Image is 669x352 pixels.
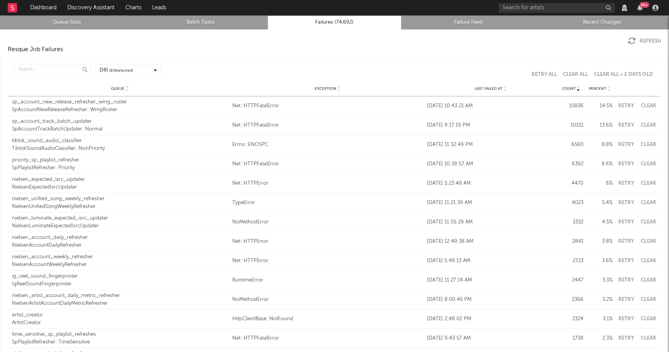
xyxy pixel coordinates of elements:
[12,118,228,133] a: sp_account_track_batch_updaterSpAccountTrackBatchUpdater::Normal
[640,103,657,108] button: Clear
[12,300,228,307] div: NielsenArtistAccountDailyMetricRefresher
[12,195,228,210] a: nielsen_unified_song_weekly_refresherNielsenUnifiedSongWeeklyRefresher
[232,122,423,129] a: Net::HTTPFatalError
[12,331,228,338] div: time_sensitive_sp_playlist_refreshes
[12,137,228,152] a: tiktok_sound_audio_classifierTiktokSoundAudioClassifier::NonPriority
[12,273,228,288] a: ig_reel_sound_fingerprinterIgReelSoundFingerprinter
[558,296,583,304] div: 2366
[12,137,228,145] div: tiktok_sound_audio_classifier
[232,276,423,284] a: RuntimeError
[558,335,583,342] div: 1738
[109,68,133,74] span: ( 8 / 8 selected)
[587,218,612,226] div: 4.5 %
[640,123,657,128] button: Clear
[616,278,636,283] button: Retry
[272,18,397,27] a: Failures (74,692)
[232,335,423,342] a: Net::HTTPFatalError
[4,18,130,27] a: Queue Stats
[562,86,576,91] span: Count
[12,234,228,242] div: nielsen_account_daily_refresher
[616,239,636,244] button: Retry
[427,122,554,129] div: [DATE] 9:17:19 PM
[99,67,133,74] div: DRI
[12,331,228,346] a: time_sensitive_sp_playlist_refreshesSpPlaylistRefresher::TimeSensitive
[12,273,228,280] div: ig_reel_sound_fingerprinter
[12,234,228,249] a: nielsen_account_daily_refresherNielsenAccountDailyRefresher
[587,238,612,246] div: 3.8 %
[616,258,636,263] button: Retry
[111,86,124,91] span: Queue
[616,336,636,341] button: Retry
[616,103,636,108] button: Retry
[587,180,612,187] div: 6 %
[315,86,336,91] span: Exception
[138,18,264,27] a: Batch Tasks
[616,316,636,321] button: Retry
[12,176,228,184] div: nielsen_expected_isrc_updater
[640,142,657,147] button: Clear
[640,239,657,244] button: Clear
[232,315,423,323] a: HttpClientBase::NotFound
[232,102,423,110] a: Net::HTTPFatalError
[616,142,636,147] button: Retry
[427,276,554,284] div: [DATE] 11:27:14 AM
[558,160,583,168] div: 6392
[640,336,657,341] button: Clear
[558,238,583,246] div: 2841
[427,160,554,168] div: [DATE] 10:38:57 AM
[232,238,423,246] a: Net::HTTPError
[232,141,423,149] a: Errno::ENOSPC
[587,141,612,149] div: 8.8 %
[12,311,228,326] a: artist_creatorArtistCreator
[558,141,583,149] div: 6560
[232,296,423,304] div: NoMethodError
[563,72,588,77] button: Clear All
[587,296,612,304] div: 3.2 %
[558,199,583,207] div: 4023
[587,102,612,110] div: 14.5 %
[616,200,636,205] button: Retry
[12,253,228,261] div: nielsen_account_weekly_refresher
[12,156,228,172] a: priority_sp_playlist_refresherSpPlaylistRefresher::Priority
[532,72,557,77] button: Retry All
[232,199,423,207] a: TypeError
[640,278,657,283] button: Clear
[12,338,228,346] div: SpPlaylistRefresher::TimeSensitive
[589,86,606,91] span: Percent
[427,335,554,342] div: [DATE] 9:43:57 AM
[427,238,554,246] div: [DATE] 12:49:38 AM
[640,181,657,186] button: Clear
[8,45,63,54] div: Resque Job Failures
[427,257,554,265] div: [DATE] 5:49:13 AM
[12,261,228,269] div: NielsenAccountWeeklyRefresher
[12,184,228,191] div: NielsenExpectedIsrcUpdater
[499,3,615,13] input: Search for artists
[232,218,423,226] a: NoMethodError
[616,220,636,225] button: Retry
[558,257,583,265] div: 2723
[616,123,636,128] button: Retry
[427,218,554,226] div: [DATE] 11:05:29 AM
[637,5,643,11] button: 99+
[12,176,228,191] a: nielsen_expected_isrc_updaterNielsenExpectedIsrcUpdater
[427,296,554,304] div: [DATE] 8:00:45 PM
[12,164,228,172] div: SpPlaylistRefresher::Priority
[587,276,612,284] div: 3.3 %
[12,125,228,133] div: SpAccountTrackBatchUpdater::Normal
[558,122,583,129] div: 10151
[12,215,228,222] div: nielsen_luminate_expected_isrc_updater
[640,161,657,167] button: Clear
[232,180,423,187] div: Net::HTTPError
[12,292,228,300] div: nielsen_artist_account_daily_metric_refresher
[14,64,91,75] input: Search...
[427,199,554,207] div: [DATE] 11:21:39 AM
[12,311,228,319] div: artist_creator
